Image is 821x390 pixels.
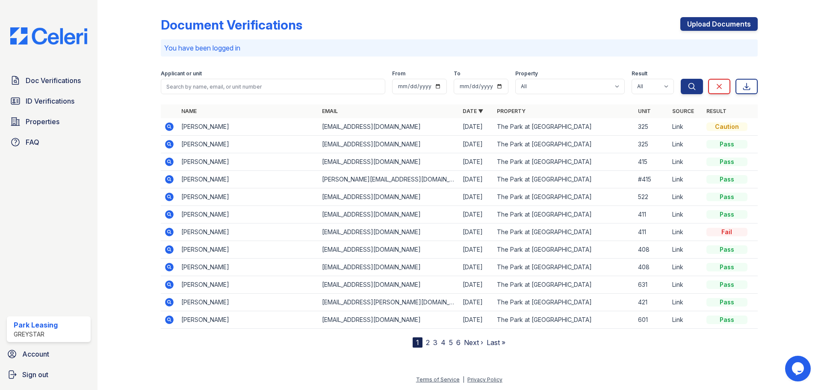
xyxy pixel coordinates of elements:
td: [PERSON_NAME] [178,223,319,241]
td: Link [669,276,703,294]
td: 411 [635,206,669,223]
a: Doc Verifications [7,72,91,89]
td: [EMAIL_ADDRESS][DOMAIN_NAME] [319,118,459,136]
div: 1 [413,337,422,348]
a: Unit [638,108,651,114]
td: 408 [635,259,669,276]
td: The Park at [GEOGRAPHIC_DATA] [493,118,634,136]
a: Privacy Policy [467,376,502,383]
span: Properties [26,116,59,127]
div: Pass [706,263,747,271]
td: [DATE] [459,118,493,136]
td: 421 [635,294,669,311]
td: [DATE] [459,223,493,241]
td: [DATE] [459,294,493,311]
div: Pass [706,193,747,201]
td: [EMAIL_ADDRESS][PERSON_NAME][DOMAIN_NAME] [319,294,459,311]
td: Link [669,171,703,188]
td: The Park at [GEOGRAPHIC_DATA] [493,136,634,153]
div: Park Leasing [14,320,58,330]
img: CE_Logo_Blue-a8612792a0a2168367f1c8372b55b34899dd931a85d93a1a3d3e32e68fde9ad4.png [3,27,94,45]
div: Pass [706,158,747,166]
td: 415 [635,153,669,171]
td: [PERSON_NAME] [178,241,319,259]
a: Sign out [3,366,94,383]
div: Pass [706,210,747,219]
td: Link [669,241,703,259]
a: Last » [487,338,505,347]
td: 325 [635,118,669,136]
a: Next › [464,338,483,347]
td: Link [669,311,703,329]
a: Upload Documents [680,17,758,31]
td: Link [669,206,703,223]
a: Terms of Service [416,376,460,383]
div: | [463,376,464,383]
td: [DATE] [459,259,493,276]
td: The Park at [GEOGRAPHIC_DATA] [493,171,634,188]
span: Sign out [22,369,48,380]
td: [PERSON_NAME] [178,294,319,311]
td: [PERSON_NAME] [178,259,319,276]
a: ID Verifications [7,92,91,110]
td: Link [669,223,703,241]
a: Email [322,108,338,114]
td: Link [669,259,703,276]
td: [PERSON_NAME] [178,118,319,136]
td: [EMAIL_ADDRESS][DOMAIN_NAME] [319,311,459,329]
td: The Park at [GEOGRAPHIC_DATA] [493,206,634,223]
td: 408 [635,241,669,259]
a: 6 [456,338,461,347]
p: You have been logged in [164,43,754,53]
div: Pass [706,245,747,254]
label: Result [632,70,647,77]
td: Link [669,153,703,171]
a: Property [497,108,526,114]
td: [EMAIL_ADDRESS][DOMAIN_NAME] [319,276,459,294]
a: 3 [433,338,437,347]
td: [EMAIL_ADDRESS][DOMAIN_NAME] [319,259,459,276]
td: #415 [635,171,669,188]
td: [EMAIL_ADDRESS][DOMAIN_NAME] [319,153,459,171]
a: FAQ [7,134,91,151]
div: Fail [706,228,747,236]
td: [DATE] [459,188,493,206]
td: Link [669,136,703,153]
td: 601 [635,311,669,329]
td: The Park at [GEOGRAPHIC_DATA] [493,276,634,294]
label: Applicant or unit [161,70,202,77]
div: Pass [706,298,747,307]
td: The Park at [GEOGRAPHIC_DATA] [493,188,634,206]
a: 5 [449,338,453,347]
td: [EMAIL_ADDRESS][DOMAIN_NAME] [319,241,459,259]
td: [PERSON_NAME] [178,206,319,223]
td: The Park at [GEOGRAPHIC_DATA] [493,153,634,171]
td: Link [669,118,703,136]
a: Name [181,108,197,114]
span: Doc Verifications [26,75,81,86]
a: Result [706,108,726,114]
td: [DATE] [459,153,493,171]
td: [PERSON_NAME] [178,136,319,153]
td: [DATE] [459,276,493,294]
td: The Park at [GEOGRAPHIC_DATA] [493,259,634,276]
a: Account [3,345,94,363]
td: Link [669,188,703,206]
td: [PERSON_NAME] [178,276,319,294]
td: [DATE] [459,206,493,223]
td: [EMAIL_ADDRESS][DOMAIN_NAME] [319,188,459,206]
div: Caution [706,122,747,131]
div: Document Verifications [161,17,302,33]
a: Properties [7,113,91,130]
a: 4 [441,338,446,347]
td: The Park at [GEOGRAPHIC_DATA] [493,223,634,241]
span: Account [22,349,49,359]
td: The Park at [GEOGRAPHIC_DATA] [493,311,634,329]
td: [PERSON_NAME] [178,311,319,329]
td: 522 [635,188,669,206]
div: Pass [706,175,747,184]
td: [DATE] [459,171,493,188]
div: Pass [706,316,747,324]
div: Greystar [14,330,58,339]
